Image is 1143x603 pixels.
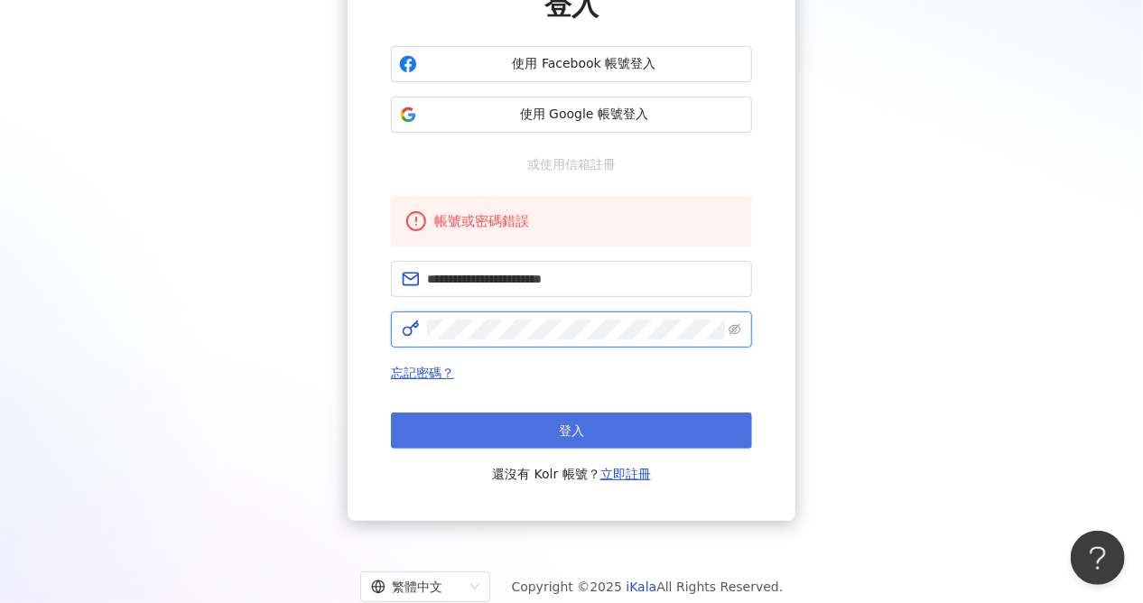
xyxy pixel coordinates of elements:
[391,366,454,380] a: 忘記密碼？
[559,423,584,438] span: 登入
[627,580,657,594] a: iKala
[371,572,463,601] div: 繁體中文
[424,55,744,73] span: 使用 Facebook 帳號登入
[492,463,651,485] span: 還沒有 Kolr 帳號？
[434,210,738,232] div: 帳號或密碼錯誤
[424,106,744,124] span: 使用 Google 帳號登入
[600,467,651,481] a: 立即註冊
[512,576,784,598] span: Copyright © 2025 All Rights Reserved.
[729,323,741,336] span: eye-invisible
[391,97,752,133] button: 使用 Google 帳號登入
[1071,531,1125,585] iframe: Help Scout Beacon - Open
[391,413,752,449] button: 登入
[515,154,628,174] span: 或使用信箱註冊
[391,46,752,82] button: 使用 Facebook 帳號登入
